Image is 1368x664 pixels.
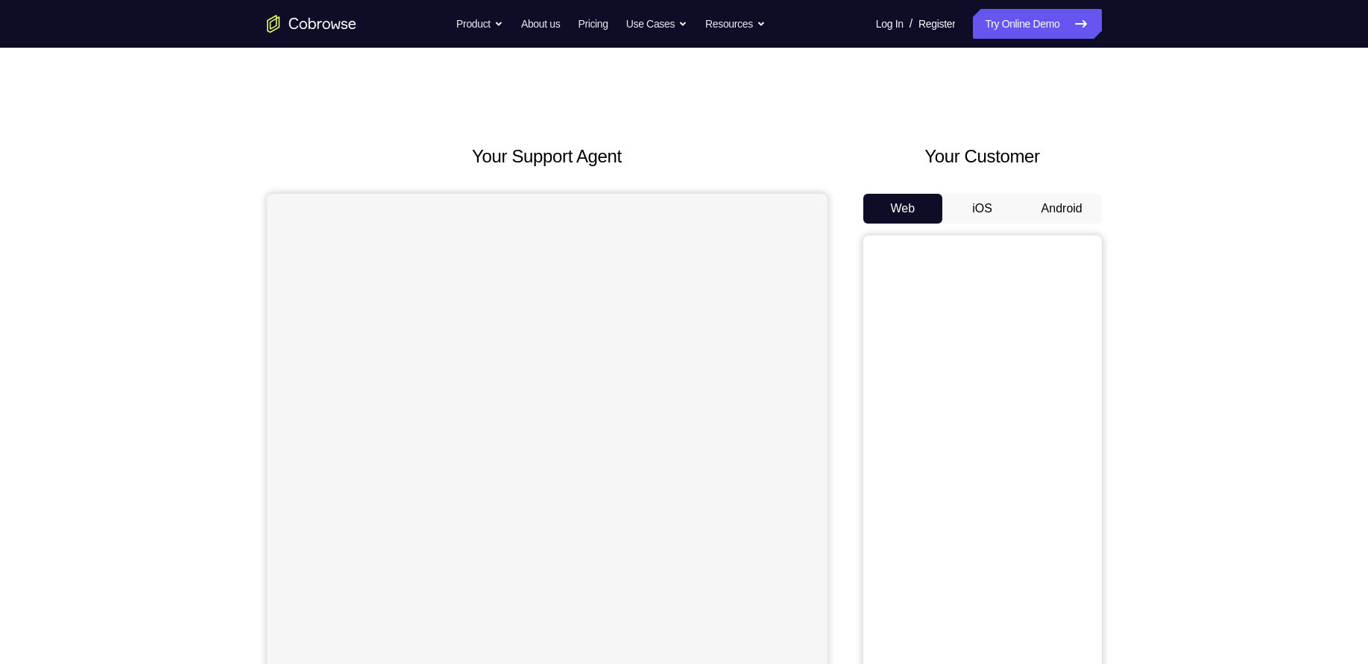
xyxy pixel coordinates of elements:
[863,143,1102,170] h2: Your Customer
[267,15,356,33] a: Go to the home page
[918,9,955,39] a: Register
[942,194,1022,224] button: iOS
[973,9,1101,39] a: Try Online Demo
[876,9,904,39] a: Log In
[1022,194,1102,224] button: Android
[456,9,503,39] button: Product
[521,9,560,39] a: About us
[910,15,912,33] span: /
[863,194,943,224] button: Web
[267,143,828,170] h2: Your Support Agent
[578,9,608,39] a: Pricing
[705,9,766,39] button: Resources
[626,9,687,39] button: Use Cases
